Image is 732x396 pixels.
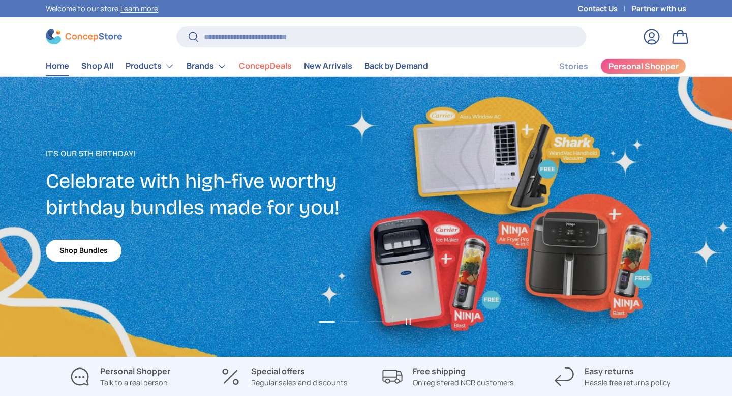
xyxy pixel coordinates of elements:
nav: Primary [46,56,428,76]
strong: Free shipping [413,365,466,377]
summary: Brands [180,56,233,76]
a: Personal Shopper Talk to a real person [46,365,194,388]
a: Shop All [81,56,113,76]
a: ConcepDeals [239,56,292,76]
p: On registered NCR customers [413,377,514,388]
p: Hassle free returns policy [585,377,671,388]
a: Special offers Regular sales and discounts [210,365,358,388]
a: Free shipping On registered NCR customers [374,365,522,388]
a: Partner with us [632,3,686,14]
a: Stories [559,56,588,76]
strong: Personal Shopper [100,365,170,377]
img: ConcepStore [46,29,122,44]
a: Contact Us [578,3,632,14]
a: Learn more [120,4,158,13]
h2: Celebrate with high-five worthy birthday bundles made for you! [46,168,366,221]
span: Personal Shopper [608,62,679,70]
a: Products [126,56,174,76]
p: It's our 5th Birthday! [46,148,366,160]
a: Back by Demand [364,56,428,76]
a: New Arrivals [304,56,352,76]
a: Personal Shopper [600,58,686,74]
nav: Secondary [535,56,686,76]
a: Easy returns Hassle free returns policy [538,365,686,388]
a: Home [46,56,69,76]
a: Shop Bundles [46,240,121,262]
a: Brands [187,56,227,76]
p: Welcome to our store. [46,3,158,14]
strong: Easy returns [585,365,634,377]
p: Talk to a real person [100,377,170,388]
summary: Products [119,56,180,76]
strong: Special offers [251,365,305,377]
p: Regular sales and discounts [251,377,348,388]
